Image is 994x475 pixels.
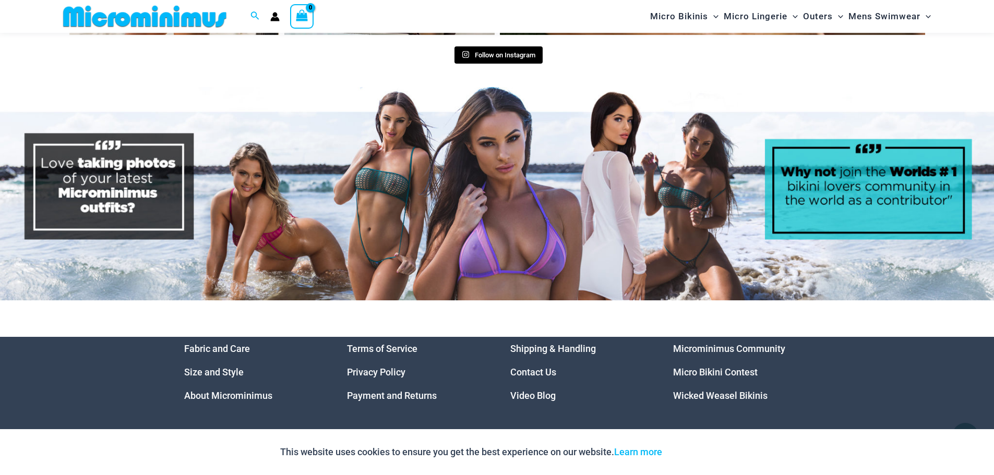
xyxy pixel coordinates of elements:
a: Terms of Service [347,343,417,354]
a: Fabric and Care [184,343,250,354]
a: OutersMenu ToggleMenu Toggle [800,3,846,30]
svg: Instagram [462,51,470,58]
a: Video Blog [510,390,556,401]
a: Mens SwimwearMenu ToggleMenu Toggle [846,3,933,30]
nav: Menu [510,337,648,407]
nav: Site Navigation [646,2,936,31]
span: Mens Swimwear [848,3,920,30]
aside: Footer Widget 1 [184,337,321,407]
span: Micro Bikinis [650,3,708,30]
p: This website uses cookies to ensure you get the best experience on our website. [280,444,662,460]
nav: Menu [184,337,321,407]
span: Menu Toggle [833,3,843,30]
span: Follow on Instagram [475,51,535,59]
a: Privacy Policy [347,367,405,377]
span: Menu Toggle [920,3,931,30]
a: Search icon link [250,10,260,23]
a: Contact Us [510,367,556,377]
a: Micro Bikini Contest [673,367,758,377]
span: Micro Lingerie [724,3,787,30]
a: Learn more [614,446,662,457]
aside: Footer Widget 3 [510,337,648,407]
a: View Shopping Cart, empty [290,4,314,28]
img: MM SHOP LOGO FLAT [59,5,231,28]
a: Micro LingerieMenu ToggleMenu Toggle [721,3,800,30]
button: Accept [670,440,714,465]
a: About Microminimus [184,390,272,401]
a: Payment and Returns [347,390,437,401]
a: Microminimus Community [673,343,785,354]
span: Menu Toggle [708,3,718,30]
a: Micro BikinisMenu ToggleMenu Toggle [648,3,721,30]
span: Outers [803,3,833,30]
nav: Menu [347,337,484,407]
aside: Footer Widget 4 [673,337,810,407]
a: Size and Style [184,367,244,377]
span: Menu Toggle [787,3,798,30]
a: Account icon link [270,12,280,21]
a: Instagram Follow on Instagram [454,46,543,64]
a: Wicked Weasel Bikinis [673,390,768,401]
aside: Footer Widget 2 [347,337,484,407]
nav: Menu [673,337,810,407]
a: Shipping & Handling [510,343,596,354]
